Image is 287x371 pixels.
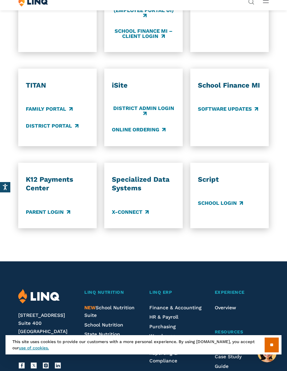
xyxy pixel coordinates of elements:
h3: Script [198,175,261,184]
h3: School Finance MI [198,81,261,90]
a: Employee LINQ (Employee Portal UI) [112,2,175,19]
div: This site uses cookies to provide our customers with a more personal experience. By using [DOMAIN... [6,335,281,354]
a: Experience [215,289,269,296]
a: Resources [215,329,269,336]
a: HR & Payroll [149,314,178,320]
a: Warehouse Management (WHS) [149,333,196,346]
a: Finance & Accounting [149,305,202,310]
span: NEW [84,305,96,310]
a: NEWSchool Nutrition Suite [84,305,135,318]
a: Software Updates [198,105,258,113]
a: Purchasing [149,324,176,329]
a: Online Ordering [112,126,166,133]
a: Family Portal [26,105,72,113]
img: LINQ | K‑12 Software [18,289,60,304]
a: District Admin Login [112,105,175,117]
address: [STREET_ADDRESS] Suite 400 [GEOGRAPHIC_DATA] [18,311,76,336]
a: School Nutrition [84,322,123,328]
span: LINQ Nutrition [84,290,124,295]
span: LINQ ERP [149,290,172,295]
a: Guide [215,363,228,369]
a: State Nutrition [84,331,120,337]
h3: Specialized Data Systems [112,175,175,193]
span: School Nutrition Suite [84,305,135,318]
a: Parent Login [26,208,70,216]
h3: iSite [112,81,175,90]
a: Overview [215,305,236,310]
a: LINQ Nutrition [84,289,138,296]
a: School Finance MI – Client Login [112,28,175,39]
a: District Portal [26,122,78,130]
span: Experience [215,290,245,295]
a: School Login [198,199,243,207]
a: X-Connect [112,208,149,216]
span: Resources [215,329,243,334]
h3: K12 Payments Center [26,175,89,193]
h3: TITAN [26,81,89,90]
a: LINQ ERP [149,289,203,296]
a: use of cookies. [19,345,49,350]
